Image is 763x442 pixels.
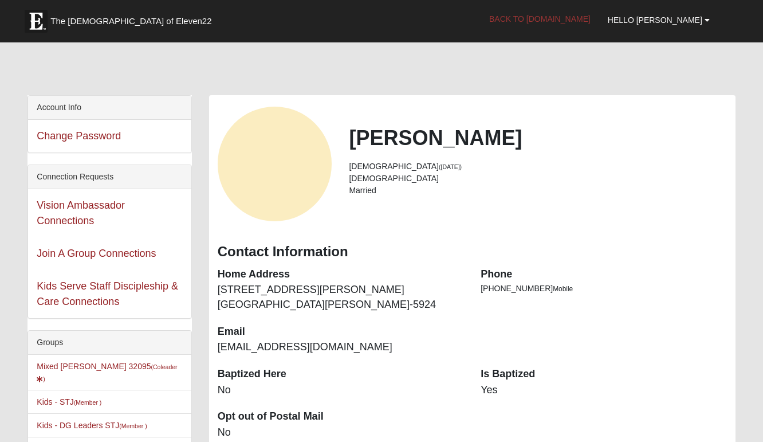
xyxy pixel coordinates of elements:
a: Kids - DG Leaders STJ(Member ) [37,421,147,430]
dd: [EMAIL_ADDRESS][DOMAIN_NAME] [218,340,464,355]
a: Vision Ambassador Connections [37,200,125,226]
dd: No [218,383,464,398]
a: Mixed [PERSON_NAME] 32095(Coleader) [37,362,177,383]
dt: Is Baptized [481,367,727,382]
small: (Member ) [74,399,101,406]
a: Back to [DOMAIN_NAME] [481,5,599,33]
h2: [PERSON_NAME] [349,126,726,150]
a: Kids - STJ(Member ) [37,397,101,406]
a: The [DEMOGRAPHIC_DATA] of Eleven22 [19,4,248,33]
a: Join A Group Connections [37,248,156,259]
a: View Fullsize Photo [218,107,332,221]
dd: No [218,425,464,440]
span: Mobile [553,285,573,293]
dd: Yes [481,383,727,398]
a: Change Password [37,130,121,142]
dt: Email [218,324,464,339]
div: Connection Requests [28,165,191,189]
li: [PHONE_NUMBER] [481,283,727,295]
dt: Opt out of Postal Mail [218,409,464,424]
img: Eleven22 logo [25,10,48,33]
div: Groups [28,331,191,355]
a: Kids Serve Staff Discipleship & Care Connections [37,280,178,307]
span: The [DEMOGRAPHIC_DATA] of Eleven22 [50,15,211,27]
span: Hello [PERSON_NAME] [608,15,702,25]
small: (Coleader ) [37,363,177,382]
h3: Contact Information [218,244,727,260]
li: Married [349,185,726,197]
dt: Baptized Here [218,367,464,382]
small: (Member ) [119,423,147,429]
dt: Phone [481,267,727,282]
li: [DEMOGRAPHIC_DATA] [349,161,726,173]
dt: Home Address [218,267,464,282]
a: Hello [PERSON_NAME] [599,6,718,34]
div: Account Info [28,96,191,120]
dd: [STREET_ADDRESS][PERSON_NAME] [GEOGRAPHIC_DATA][PERSON_NAME]-5924 [218,283,464,312]
li: [DEMOGRAPHIC_DATA] [349,173,726,185]
small: ([DATE]) [439,163,462,170]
